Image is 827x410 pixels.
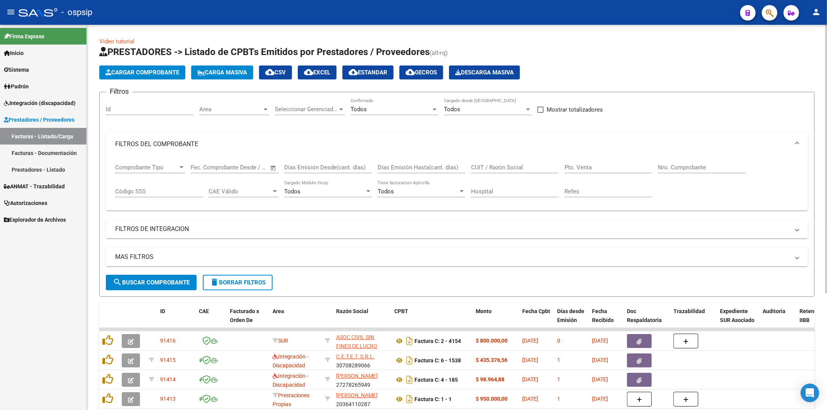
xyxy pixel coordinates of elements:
span: (alt+q) [430,49,448,57]
span: ANMAT - Trazabilidad [4,182,65,191]
mat-icon: cloud_download [304,67,313,77]
mat-panel-title: MAS FILTROS [115,253,789,261]
span: Integración (discapacidad) [4,99,76,107]
span: Todos [350,106,367,113]
div: Open Intercom Messenger [801,384,819,402]
span: Todos [444,106,460,113]
span: CAE Válido [209,188,271,195]
span: [DATE] [592,376,608,382]
span: Integración - Discapacidad [273,353,308,369]
span: 1 [557,376,560,382]
i: Descargar documento [404,354,414,367]
span: C.E.T.E.T. S.R.L. [336,353,375,360]
span: Cargar Comprobante [105,69,179,76]
span: Trazabilidad [673,308,705,314]
span: 1 [557,396,560,402]
div: FILTROS DEL COMPROBANTE [106,157,808,211]
datatable-header-cell: Fecha Recibido [589,303,624,337]
mat-panel-title: FILTROS DEL COMPROBANTE [115,140,789,148]
span: Descarga Masiva [455,69,514,76]
span: Días desde Emisión [557,308,584,323]
datatable-header-cell: Doc Respaldatoria [624,303,670,337]
span: 91414 [160,376,176,382]
datatable-header-cell: Razón Social [333,303,391,337]
mat-icon: person [811,7,821,17]
mat-icon: cloud_download [349,67,358,77]
span: [DATE] [592,357,608,363]
mat-icon: cloud_download [265,67,275,77]
button: Buscar Comprobante [106,275,197,290]
mat-icon: search [113,277,122,287]
strong: $ 435.376,56 [476,357,508,363]
span: Sistema [4,65,29,74]
button: Gecros [399,65,443,79]
span: [DATE] [522,357,538,363]
span: Doc Respaldatoria [627,308,662,323]
span: Estandar [349,69,387,76]
div: 27278265949 [336,372,388,388]
datatable-header-cell: Auditoria [760,303,796,337]
span: Fecha Recibido [592,308,614,323]
span: Inicio [4,49,24,57]
button: Cargar Comprobante [99,65,185,79]
a: Video tutorial [99,38,135,45]
datatable-header-cell: Monto [473,303,519,337]
span: Prestadores / Proveedores [4,115,74,124]
span: Seleccionar Gerenciador [275,106,338,113]
span: CSV [265,69,286,76]
datatable-header-cell: Facturado x Orden De [227,303,269,337]
strong: Factura C: 6 - 1538 [414,357,461,363]
span: Prestaciones Propias [273,392,309,407]
div: 30714292648 [336,333,388,349]
strong: Factura C: 1 - 1 [414,396,452,402]
span: Buscar Comprobante [113,279,190,286]
span: 91415 [160,357,176,363]
span: Firma Express [4,32,44,41]
span: CPBT [394,308,408,314]
span: Auditoria [763,308,786,314]
span: Fecha Cpbt [522,308,550,314]
span: Integración - Discapacidad [273,373,308,388]
span: Todos [284,188,300,195]
span: [DATE] [522,376,538,382]
span: [DATE] [522,396,538,402]
button: Descarga Masiva [449,65,520,79]
span: 0 [557,338,560,344]
span: Carga Masiva [197,69,247,76]
input: Fecha inicio [191,164,222,171]
span: Expediente SUR Asociado [720,308,754,323]
mat-expansion-panel-header: MAS FILTROS [106,248,808,266]
span: SUR [273,338,288,344]
i: Descargar documento [404,374,414,386]
span: CAE [199,308,209,314]
span: Facturado x Orden De [230,308,259,323]
div: 20364110287 [336,391,388,407]
datatable-header-cell: Fecha Cpbt [519,303,554,337]
strong: $ 800.000,00 [476,338,508,344]
h3: Filtros [106,86,133,97]
button: CSV [259,65,292,79]
span: [DATE] [592,338,608,344]
mat-expansion-panel-header: FILTROS DE INTEGRACION [106,220,808,238]
span: 91413 [160,396,176,402]
button: Estandar [342,65,394,79]
app-download-masive: Descarga masiva de comprobantes (adjuntos) [449,65,520,79]
span: - ospsip [61,4,92,21]
span: Area [273,308,284,314]
datatable-header-cell: Expediente SUR Asociado [717,303,760,337]
span: Retencion IIBB [799,308,825,323]
mat-panel-title: FILTROS DE INTEGRACION [115,225,789,233]
span: ASOC CIVIL SIN FINES DE LUCRO VIVE LIBRE [336,334,377,358]
strong: $ 98.964,88 [476,376,504,382]
span: Todos [378,188,394,195]
datatable-header-cell: CAE [196,303,227,337]
mat-icon: menu [6,7,16,17]
span: Padrón [4,82,29,91]
span: Mostrar totalizadores [547,105,603,114]
span: Explorador de Archivos [4,215,66,224]
span: Razón Social [336,308,368,314]
span: Borrar Filtros [210,279,266,286]
mat-icon: delete [210,277,219,287]
strong: Factura C: 2 - 4154 [414,338,461,344]
mat-icon: cloud_download [406,67,415,77]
